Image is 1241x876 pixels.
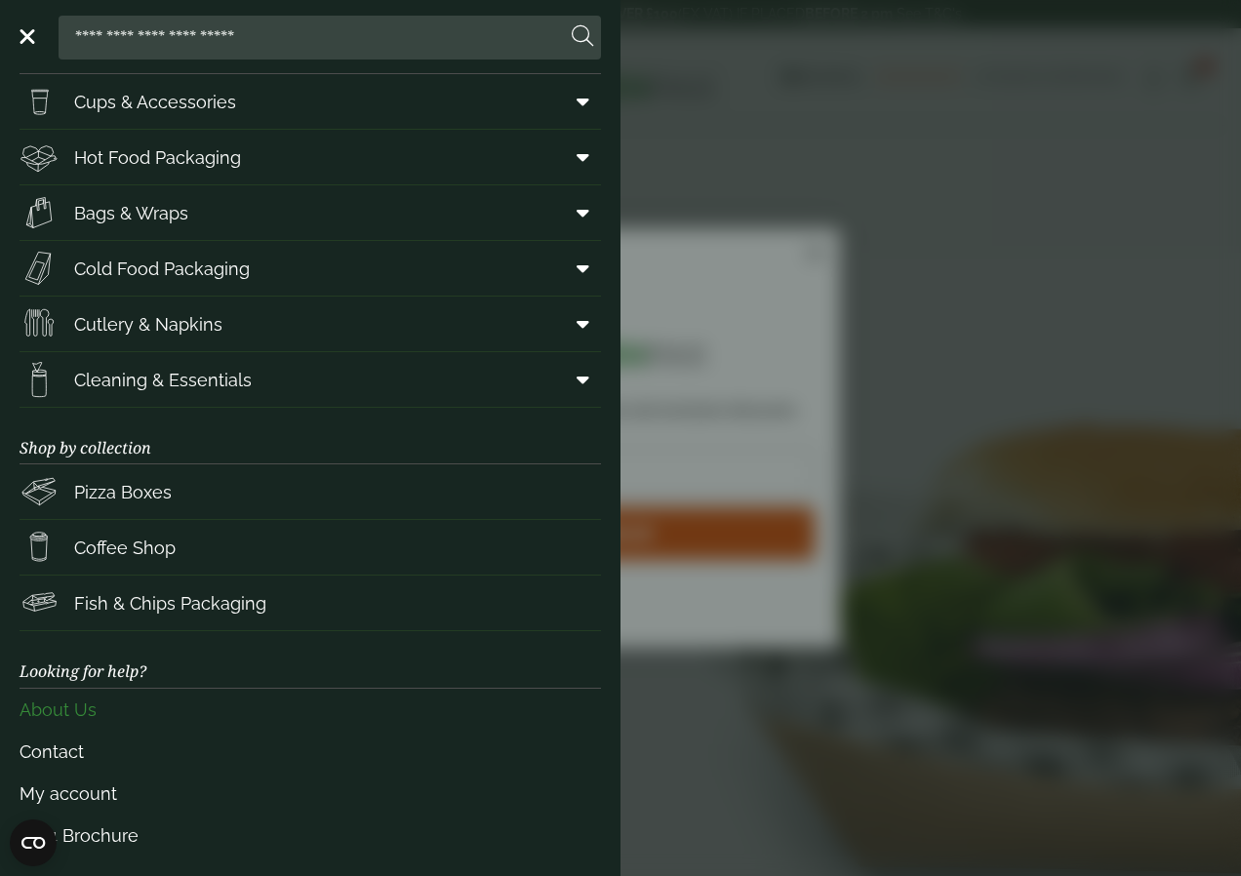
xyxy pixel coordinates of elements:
a: Hot Food Packaging [20,130,601,184]
img: Paper_carriers.svg [20,193,59,232]
span: Hot Food Packaging [74,144,241,171]
span: Bags & Wraps [74,200,188,226]
img: FishNchip_box.svg [20,583,59,622]
a: Cutlery & Napkins [20,297,601,351]
a: Cleaning & Essentials [20,352,601,407]
h3: Shop by collection [20,408,601,464]
img: PintNhalf_cup.svg [20,82,59,121]
button: Open CMP widget [10,819,57,866]
span: Coffee Shop [74,535,176,561]
img: open-wipe.svg [20,360,59,399]
a: Cold Food Packaging [20,241,601,296]
span: Cold Food Packaging [74,256,250,282]
a: Pizza Boxes [20,464,601,519]
a: Contact [20,731,601,773]
a: Coffee Shop [20,520,601,575]
img: HotDrink_paperCup.svg [20,528,59,567]
a: Fish & Chips Packaging [20,576,601,630]
img: Sandwich_box.svg [20,249,59,288]
img: Deli_box.svg [20,138,59,177]
a: Cups & Accessories [20,74,601,129]
span: Cups & Accessories [74,89,236,115]
img: Cutlery.svg [20,304,59,343]
span: Fish & Chips Packaging [74,590,266,617]
img: Pizza_boxes.svg [20,472,59,511]
span: Cutlery & Napkins [74,311,222,338]
a: Bags & Wraps [20,185,601,240]
span: Cleaning & Essentials [74,367,252,393]
a: My account [20,773,601,815]
span: Pizza Boxes [74,479,172,505]
a: About Us [20,689,601,731]
a: 2024 Brochure [20,815,601,856]
h3: Looking for help? [20,631,601,688]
